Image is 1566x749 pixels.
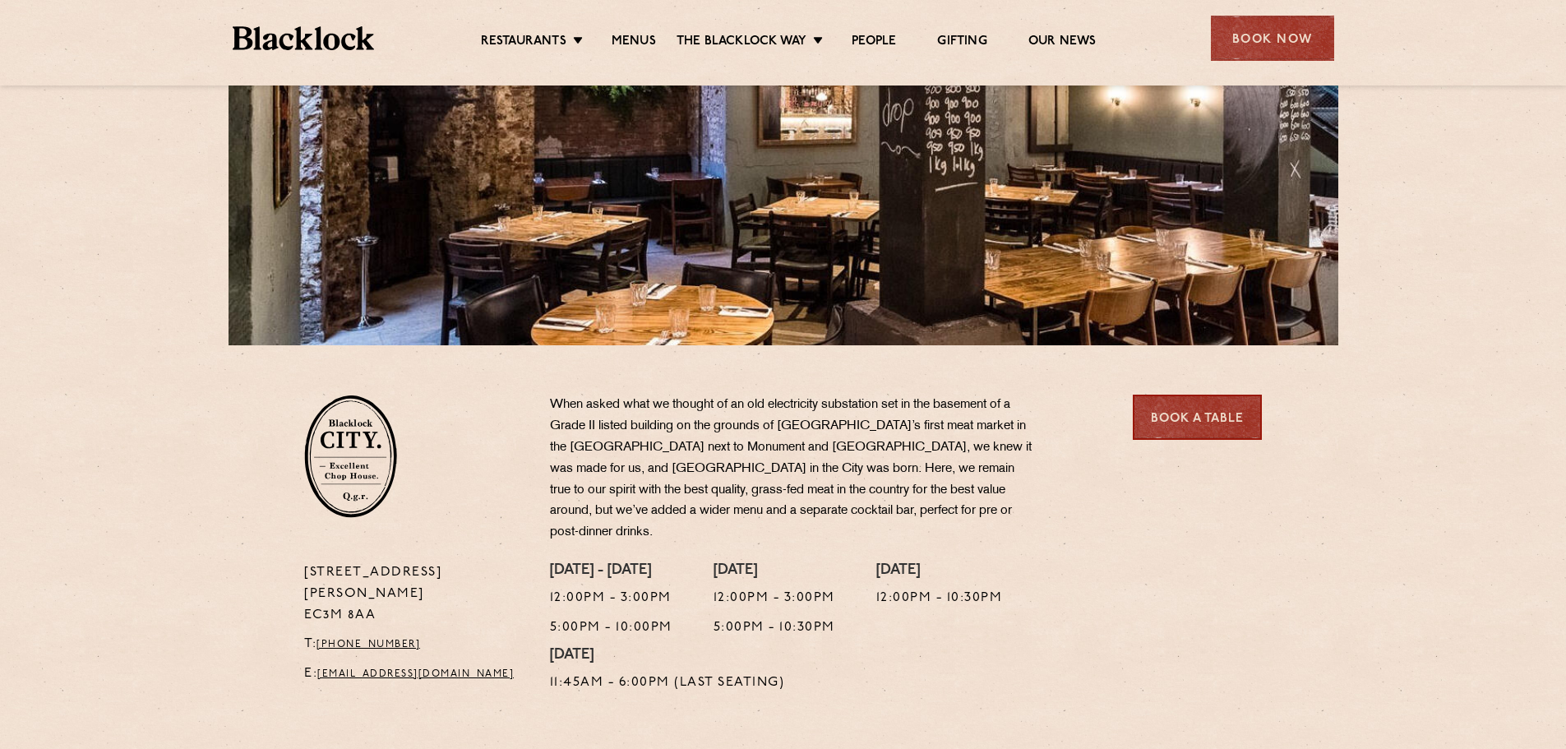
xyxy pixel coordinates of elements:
div: Book Now [1211,16,1334,61]
a: [EMAIL_ADDRESS][DOMAIN_NAME] [317,669,514,679]
img: City-stamp-default.svg [304,395,397,518]
a: [PHONE_NUMBER] [316,640,420,650]
p: 5:00pm - 10:30pm [714,617,835,639]
a: Book a Table [1133,395,1262,440]
h4: [DATE] - [DATE] [550,562,672,580]
a: People [852,34,896,52]
a: The Blacklock Way [677,34,806,52]
p: 11:45am - 6:00pm (Last Seating) [550,673,785,694]
h4: [DATE] [714,562,835,580]
img: BL_Textured_Logo-footer-cropped.svg [233,26,375,50]
a: Gifting [937,34,986,52]
a: Menus [612,34,656,52]
p: 12:00pm - 3:00pm [714,588,835,609]
p: [STREET_ADDRESS][PERSON_NAME] EC3M 8AA [304,562,525,626]
p: When asked what we thought of an old electricity substation set in the basement of a Grade II lis... [550,395,1035,543]
a: Our News [1028,34,1097,52]
p: 5:00pm - 10:00pm [550,617,672,639]
a: Restaurants [481,34,566,52]
p: 12:00pm - 3:00pm [550,588,672,609]
h4: [DATE] [550,647,785,665]
h4: [DATE] [876,562,1003,580]
p: E: [304,663,525,685]
p: T: [304,634,525,655]
p: 12:00pm - 10:30pm [876,588,1003,609]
